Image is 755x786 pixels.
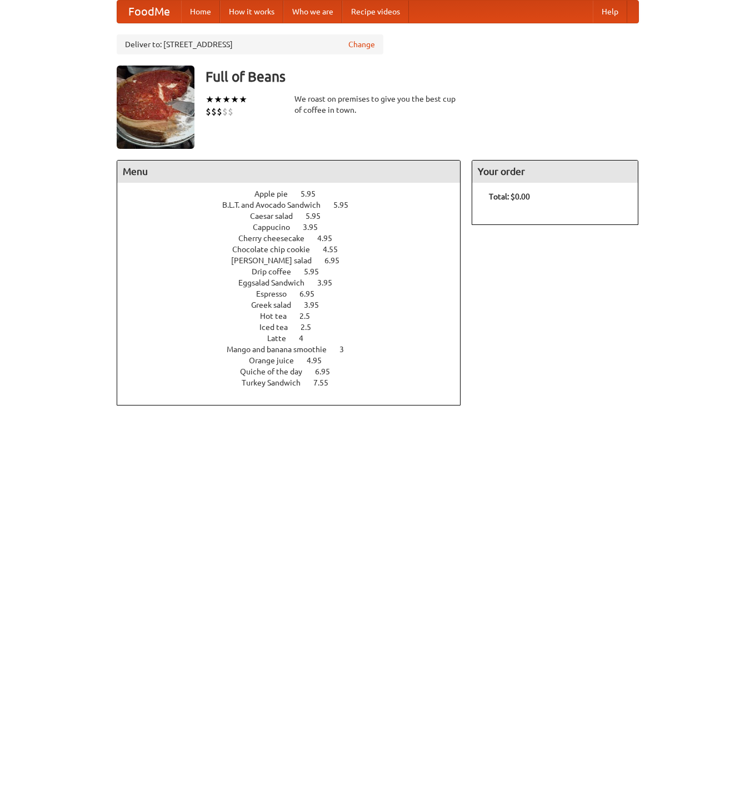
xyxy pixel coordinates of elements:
span: 3.95 [303,223,329,232]
span: 5.95 [306,212,332,221]
span: Mango and banana smoothie [227,345,338,354]
span: Chocolate chip cookie [232,245,321,254]
span: [PERSON_NAME] salad [231,256,323,265]
h3: Full of Beans [206,66,639,88]
span: 7.55 [313,378,339,387]
a: Help [593,1,627,23]
span: Quiche of the day [240,367,313,376]
span: 3.95 [317,278,343,287]
span: Espresso [256,289,298,298]
a: Chocolate chip cookie 4.55 [232,245,358,254]
h4: Menu [117,161,461,183]
a: Cherry cheesecake 4.95 [238,234,353,243]
a: Eggsalad Sandwich 3.95 [238,278,353,287]
a: How it works [220,1,283,23]
a: Caesar salad 5.95 [250,212,341,221]
a: Who we are [283,1,342,23]
li: $ [222,106,228,118]
a: Orange juice 4.95 [249,356,342,365]
span: Drip coffee [252,267,302,276]
span: Eggsalad Sandwich [238,278,316,287]
span: 3 [339,345,355,354]
span: 4.95 [307,356,333,365]
span: Caesar salad [250,212,304,221]
span: 5.95 [304,267,330,276]
span: 4.95 [317,234,343,243]
span: 4.55 [323,245,349,254]
span: 5.95 [301,189,327,198]
a: Hot tea 2.5 [260,312,331,321]
a: B.L.T. and Avocado Sandwich 5.95 [222,201,369,209]
a: Turkey Sandwich 7.55 [242,378,349,387]
span: Turkey Sandwich [242,378,312,387]
a: Apple pie 5.95 [254,189,336,198]
a: Recipe videos [342,1,409,23]
a: Change [348,39,375,50]
a: FoodMe [117,1,181,23]
li: $ [228,106,233,118]
span: B.L.T. and Avocado Sandwich [222,201,332,209]
span: 6.95 [315,367,341,376]
li: ★ [239,93,247,106]
span: 5.95 [333,201,359,209]
span: 6.95 [299,289,326,298]
li: $ [217,106,222,118]
span: Hot tea [260,312,298,321]
span: Apple pie [254,189,299,198]
li: $ [211,106,217,118]
li: ★ [214,93,222,106]
span: Iced tea [259,323,299,332]
span: Greek salad [251,301,302,309]
li: ★ [206,93,214,106]
a: Mango and banana smoothie 3 [227,345,364,354]
a: Home [181,1,220,23]
span: 4 [299,334,314,343]
li: ★ [222,93,231,106]
span: 6.95 [324,256,351,265]
a: Greek salad 3.95 [251,301,339,309]
a: Quiche of the day 6.95 [240,367,351,376]
a: Iced tea 2.5 [259,323,332,332]
div: We roast on premises to give you the best cup of coffee in town. [294,93,461,116]
a: Drip coffee 5.95 [252,267,339,276]
span: Cherry cheesecake [238,234,316,243]
span: Orange juice [249,356,305,365]
b: Total: $0.00 [489,192,530,201]
span: Cappucino [253,223,301,232]
a: Latte 4 [267,334,324,343]
h4: Your order [472,161,638,183]
span: Latte [267,334,297,343]
span: 3.95 [304,301,330,309]
li: ★ [231,93,239,106]
a: Espresso 6.95 [256,289,335,298]
span: 2.5 [301,323,322,332]
li: $ [206,106,211,118]
img: angular.jpg [117,66,194,149]
div: Deliver to: [STREET_ADDRESS] [117,34,383,54]
span: 2.5 [299,312,321,321]
a: [PERSON_NAME] salad 6.95 [231,256,360,265]
a: Cappucino 3.95 [253,223,338,232]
